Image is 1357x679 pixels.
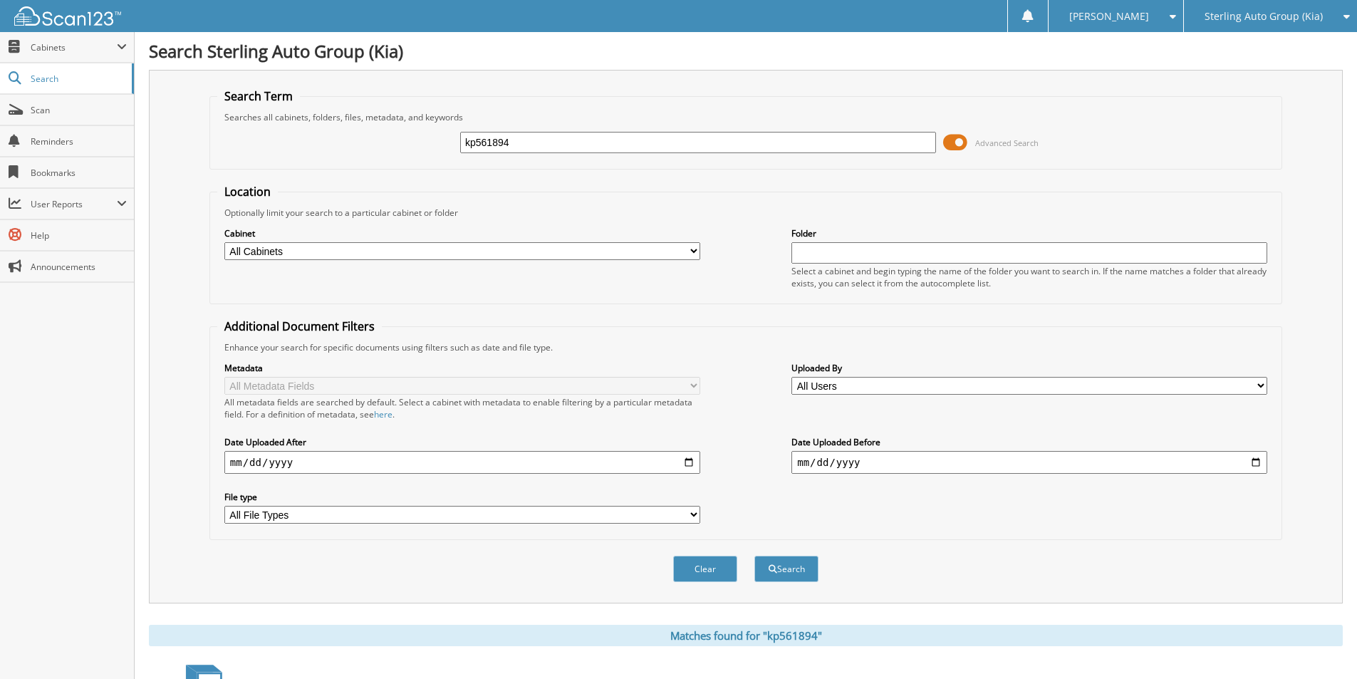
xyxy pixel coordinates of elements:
a: here [374,408,392,420]
div: Enhance your search for specific documents using filters such as date and file type. [217,341,1274,353]
label: Metadata [224,362,700,374]
div: All metadata fields are searched by default. Select a cabinet with metadata to enable filtering b... [224,396,700,420]
span: Scan [31,104,127,116]
span: Search [31,73,125,85]
span: Advanced Search [975,138,1039,148]
div: Optionally limit your search to a particular cabinet or folder [217,207,1274,219]
input: start [224,451,700,474]
span: Announcements [31,261,127,273]
span: Reminders [31,135,127,147]
label: Date Uploaded After [224,436,700,448]
label: Uploaded By [791,362,1267,374]
label: File type [224,491,700,503]
span: [PERSON_NAME] [1069,12,1149,21]
div: Matches found for "kp561894" [149,625,1343,646]
span: Cabinets [31,41,117,53]
button: Clear [673,556,737,582]
img: scan123-logo-white.svg [14,6,121,26]
span: Help [31,229,127,242]
div: Searches all cabinets, folders, files, metadata, and keywords [217,111,1274,123]
span: Sterling Auto Group (Kia) [1205,12,1323,21]
label: Date Uploaded Before [791,436,1267,448]
label: Folder [791,227,1267,239]
span: Bookmarks [31,167,127,179]
input: end [791,451,1267,474]
h1: Search Sterling Auto Group (Kia) [149,39,1343,63]
legend: Additional Document Filters [217,318,382,334]
div: Select a cabinet and begin typing the name of the folder you want to search in. If the name match... [791,265,1267,289]
legend: Search Term [217,88,300,104]
button: Search [754,556,818,582]
label: Cabinet [224,227,700,239]
span: User Reports [31,198,117,210]
legend: Location [217,184,278,199]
